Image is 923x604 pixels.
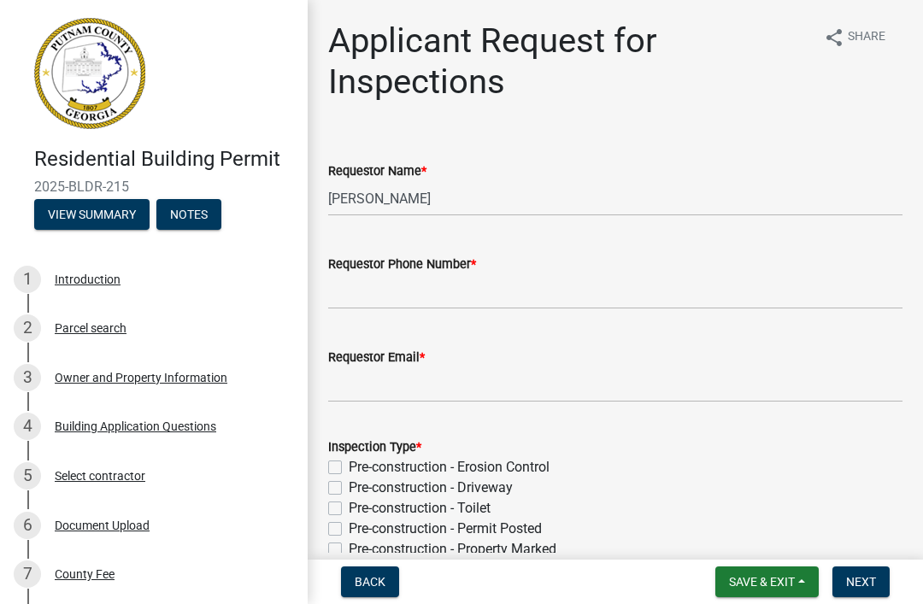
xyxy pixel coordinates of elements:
div: 4 [14,413,41,440]
label: Requestor Email [328,352,425,364]
label: Pre-construction - Permit Posted [349,519,542,539]
div: 5 [14,462,41,490]
label: Pre-construction - Driveway [349,478,513,498]
wm-modal-confirm: Summary [34,208,150,222]
button: View Summary [34,199,150,230]
div: 2 [14,314,41,342]
div: 1 [14,266,41,293]
label: Pre-construction - Property Marked [349,539,556,560]
div: Building Application Questions [55,420,216,432]
wm-modal-confirm: Notes [156,208,221,222]
div: County Fee [55,568,115,580]
h4: Residential Building Permit [34,147,294,172]
div: Introduction [55,273,121,285]
label: Requestor Name [328,166,426,178]
div: Document Upload [55,519,150,531]
span: Back [355,575,385,589]
img: Putnam County, Georgia [34,18,145,129]
div: 3 [14,364,41,391]
span: Share [848,27,885,48]
span: 2025-BLDR-215 [34,179,273,195]
div: Select contractor [55,470,145,482]
button: shareShare [810,21,899,54]
h1: Applicant Request for Inspections [328,21,810,103]
div: 7 [14,560,41,588]
span: Next [846,575,876,589]
label: Pre-construction - Erosion Control [349,457,550,478]
div: Owner and Property Information [55,372,227,384]
i: share [824,27,844,48]
button: Back [341,566,399,597]
div: 6 [14,512,41,539]
button: Next [832,566,890,597]
label: Pre-construction - Toilet [349,498,491,519]
div: Parcel search [55,322,126,334]
button: Save & Exit [715,566,819,597]
button: Notes [156,199,221,230]
label: Requestor Phone Number [328,259,476,271]
span: Save & Exit [729,575,795,589]
label: Inspection Type [328,442,421,454]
